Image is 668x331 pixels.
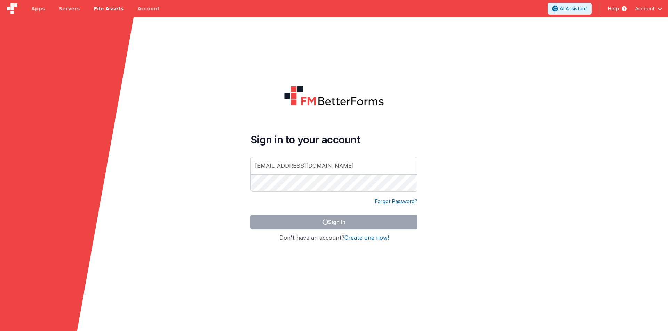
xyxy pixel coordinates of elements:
span: AI Assistant [560,5,587,12]
h4: Don't have an account? [250,235,417,241]
span: Help [608,5,619,12]
input: Email Address [250,157,417,174]
span: Servers [59,5,80,12]
button: AI Assistant [548,3,592,15]
a: Forgot Password? [375,198,417,205]
span: Account [635,5,655,12]
span: Apps [31,5,45,12]
h4: Sign in to your account [250,133,417,146]
span: File Assets [94,5,124,12]
button: Sign In [250,215,417,229]
button: Account [635,5,662,12]
button: Create one now! [344,235,389,241]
